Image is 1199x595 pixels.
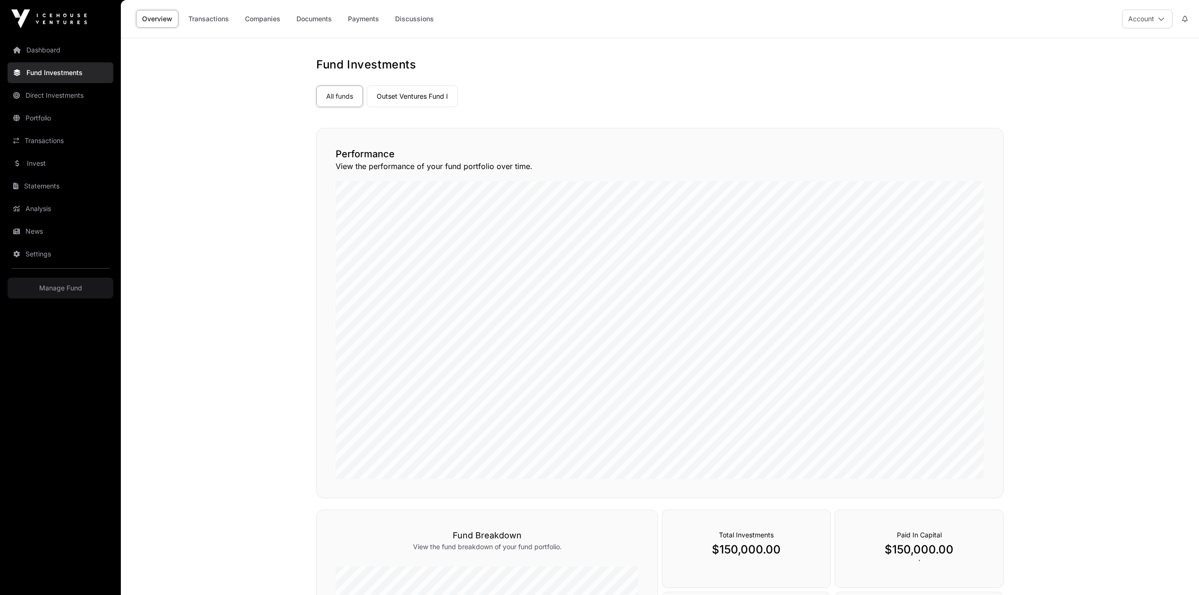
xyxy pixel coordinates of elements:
[835,510,1004,588] div: `
[316,85,363,107] a: All funds
[8,176,113,196] a: Statements
[389,10,440,28] a: Discussions
[1122,9,1173,28] button: Account
[336,147,984,161] h2: Performance
[316,57,1004,72] h1: Fund Investments
[239,10,287,28] a: Companies
[336,161,984,172] p: View the performance of your fund portfolio over time.
[11,9,87,28] img: Icehouse Ventures Logo
[8,221,113,242] a: News
[182,10,235,28] a: Transactions
[8,108,113,128] a: Portfolio
[897,531,942,539] span: Paid In Capital
[8,244,113,264] a: Settings
[336,542,639,552] p: View the fund breakdown of your fund portfolio.
[136,10,178,28] a: Overview
[8,278,113,298] a: Manage Fund
[342,10,385,28] a: Payments
[8,85,113,106] a: Direct Investments
[8,198,113,219] a: Analysis
[8,130,113,151] a: Transactions
[681,542,811,557] p: $150,000.00
[719,531,774,539] span: Total Investments
[336,529,639,542] h3: Fund Breakdown
[290,10,338,28] a: Documents
[1152,550,1199,595] iframe: Chat Widget
[8,40,113,60] a: Dashboard
[8,62,113,83] a: Fund Investments
[8,153,113,174] a: Invest
[854,542,984,557] p: $150,000.00
[367,85,458,107] a: Outset Ventures Fund I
